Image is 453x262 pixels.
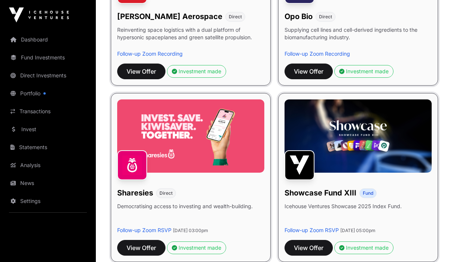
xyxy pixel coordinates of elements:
[285,240,333,256] button: View Offer
[339,68,389,75] div: Investment made
[6,85,90,102] a: Portfolio
[127,243,156,252] span: View Offer
[6,193,90,209] a: Settings
[319,14,332,20] span: Direct
[285,11,313,22] h1: Opo Bio
[117,240,165,256] button: View Offer
[172,244,221,252] div: Investment made
[285,150,314,180] img: Showcase Fund XIII
[285,188,356,198] h1: Showcase Fund XIII
[117,203,253,226] p: Democratising access to investing and wealth-building.
[416,226,453,262] iframe: Chat Widget
[167,241,226,254] button: Investment made
[167,65,226,78] button: Investment made
[173,228,208,233] span: [DATE] 03:00pm
[117,11,222,22] h1: [PERSON_NAME] Aerospace
[117,64,165,79] button: View Offer
[334,241,393,254] button: Investment made
[6,31,90,48] a: Dashboard
[363,190,373,196] span: Fund
[117,26,264,50] p: Reinventing space logistics with a dual platform of hypersonic spaceplanes and green satellite pr...
[117,150,147,180] img: Sharesies
[172,68,221,75] div: Investment made
[334,65,393,78] button: Investment made
[339,244,389,252] div: Investment made
[6,67,90,84] a: Direct Investments
[6,139,90,155] a: Statements
[6,103,90,120] a: Transactions
[117,188,153,198] h1: Sharesies
[294,243,323,252] span: View Offer
[285,99,432,173] img: Showcase-Fund-Banner-1.jpg
[117,99,264,173] img: Sharesies-Banner.jpg
[117,50,183,57] a: Follow-up Zoom Recording
[229,14,242,20] span: Direct
[6,157,90,173] a: Analysis
[340,228,376,233] span: [DATE] 05:00pm
[6,49,90,66] a: Fund Investments
[285,203,402,210] p: Icehouse Ventures Showcase 2025 Index Fund.
[159,190,173,196] span: Direct
[294,67,323,76] span: View Offer
[285,64,333,79] button: View Offer
[6,175,90,191] a: News
[285,227,339,233] a: Follow-up Zoom RSVP
[285,26,432,41] p: Supplying cell lines and cell-derived ingredients to the biomanufacturing industry.
[9,7,69,22] img: Icehouse Ventures Logo
[285,50,350,57] a: Follow-up Zoom Recording
[127,67,156,76] span: View Offer
[6,121,90,138] a: Invest
[117,227,171,233] a: Follow-up Zoom RSVP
